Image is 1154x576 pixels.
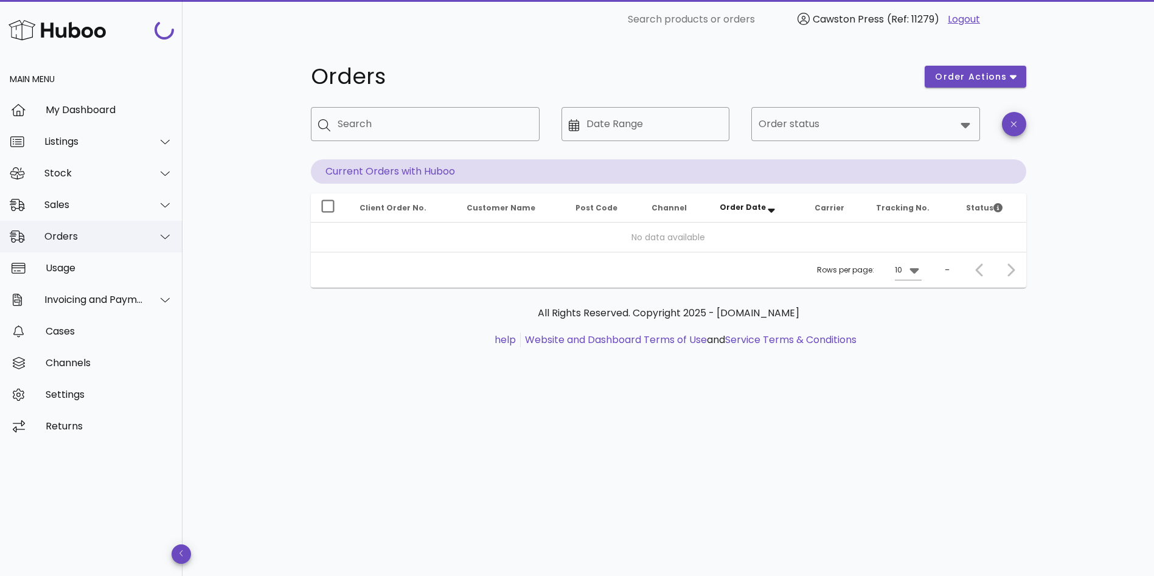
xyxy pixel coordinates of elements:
span: Order Date [720,202,766,212]
th: Channel [642,193,710,223]
div: My Dashboard [46,104,173,116]
td: No data available [311,223,1026,252]
span: Tracking No. [876,203,930,213]
span: Carrier [815,203,844,213]
div: 10Rows per page: [895,260,922,280]
li: and [521,333,857,347]
button: order actions [925,66,1026,88]
th: Order Date: Sorted descending. Activate to remove sorting. [710,193,805,223]
div: Cases [46,325,173,337]
div: Usage [46,262,173,274]
img: Huboo Logo [9,17,106,43]
div: Sales [44,199,144,210]
span: Post Code [575,203,617,213]
div: Stock [44,167,144,179]
a: Website and Dashboard Terms of Use [525,333,707,347]
div: – [945,265,950,276]
div: 10 [895,265,902,276]
a: Logout [948,12,980,27]
span: Client Order No. [360,203,426,213]
span: order actions [934,71,1007,83]
th: Post Code [566,193,642,223]
a: help [495,333,516,347]
div: Returns [46,420,173,432]
h1: Orders [311,66,911,88]
span: Status [966,203,1003,213]
th: Carrier [805,193,866,223]
th: Status [956,193,1026,223]
div: Settings [46,389,173,400]
span: Customer Name [467,203,535,213]
div: Rows per page: [817,252,922,288]
div: Order status [751,107,980,141]
th: Tracking No. [866,193,957,223]
div: Orders [44,231,144,242]
div: Listings [44,136,144,147]
span: Cawston Press [813,12,884,26]
th: Client Order No. [350,193,457,223]
th: Customer Name [457,193,566,223]
a: Service Terms & Conditions [725,333,857,347]
span: Channel [652,203,687,213]
p: All Rights Reserved. Copyright 2025 - [DOMAIN_NAME] [321,306,1017,321]
div: Invoicing and Payments [44,294,144,305]
p: Current Orders with Huboo [311,159,1026,184]
div: Channels [46,357,173,369]
span: (Ref: 11279) [887,12,939,26]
